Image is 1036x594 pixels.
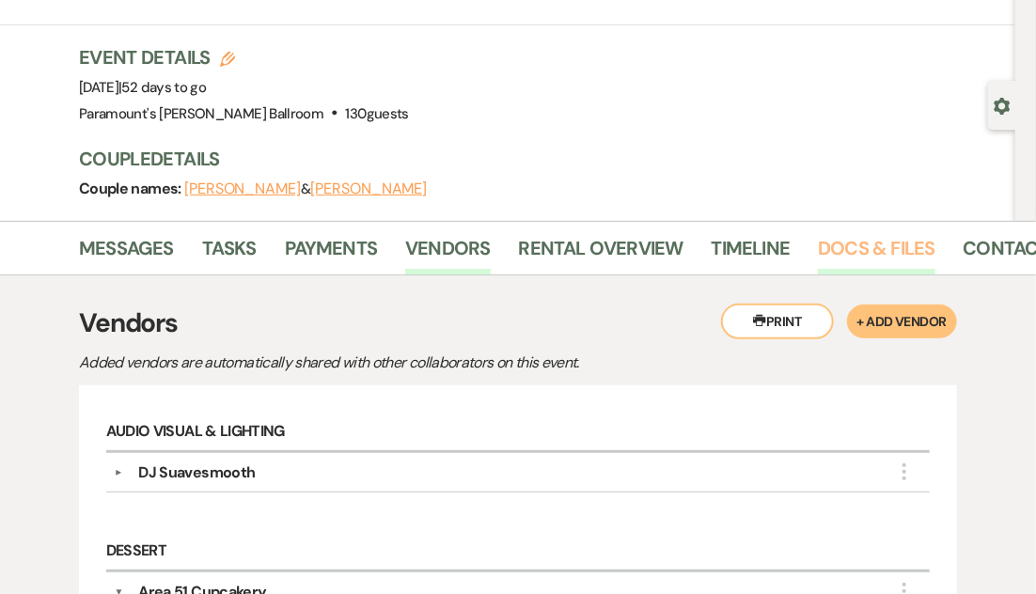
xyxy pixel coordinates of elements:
[847,305,957,338] button: + Add Vendor
[118,78,206,97] span: |
[994,96,1011,114] button: Open lead details
[79,146,997,172] h3: Couple Details
[79,233,174,274] a: Messages
[106,413,931,453] h6: Audio Visual & Lighting
[712,233,791,274] a: Timeline
[184,181,301,196] button: [PERSON_NAME]
[79,304,957,343] h3: Vendors
[138,461,255,484] div: DJ Suavesmooth
[79,104,323,123] span: Paramount's [PERSON_NAME] Ballroom
[184,180,427,198] span: &
[122,78,207,97] span: 52 days to go
[79,44,409,70] h3: Event Details
[346,104,409,123] span: 130 guests
[202,233,257,274] a: Tasks
[106,532,931,572] h6: Dessert
[519,233,683,274] a: Rental Overview
[818,233,934,274] a: Docs & Files
[79,351,737,375] p: Added vendors are automatically shared with other collaborators on this event.
[79,78,206,97] span: [DATE]
[285,233,378,274] a: Payments
[79,179,184,198] span: Couple names:
[107,468,130,477] button: ▼
[721,304,834,339] button: Print
[310,181,427,196] button: [PERSON_NAME]
[405,233,490,274] a: Vendors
